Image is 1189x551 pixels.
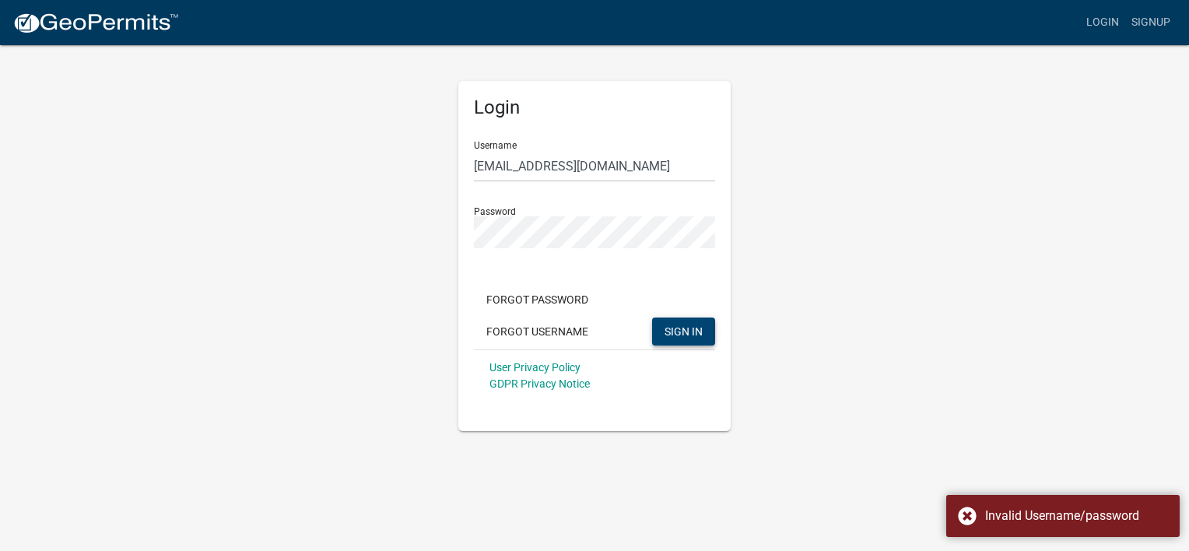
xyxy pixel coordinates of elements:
div: Invalid Username/password [985,507,1168,525]
button: SIGN IN [652,318,715,346]
button: Forgot Username [474,318,601,346]
h5: Login [474,97,715,119]
a: Signup [1125,8,1177,37]
span: SIGN IN [665,325,703,337]
button: Forgot Password [474,286,601,314]
a: User Privacy Policy [489,361,580,374]
a: Login [1080,8,1125,37]
a: GDPR Privacy Notice [489,377,590,390]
